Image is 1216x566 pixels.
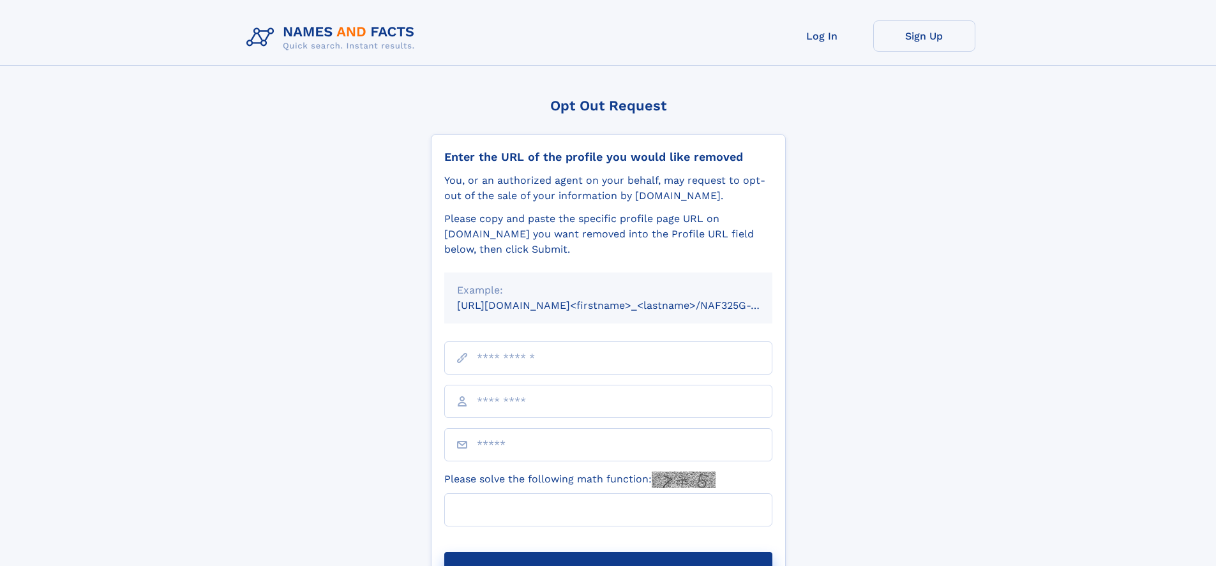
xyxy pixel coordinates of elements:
[873,20,975,52] a: Sign Up
[771,20,873,52] a: Log In
[457,283,760,298] div: Example:
[457,299,797,311] small: [URL][DOMAIN_NAME]<firstname>_<lastname>/NAF325G-xxxxxxxx
[444,472,716,488] label: Please solve the following math function:
[444,150,772,164] div: Enter the URL of the profile you would like removed
[241,20,425,55] img: Logo Names and Facts
[444,173,772,204] div: You, or an authorized agent on your behalf, may request to opt-out of the sale of your informatio...
[431,98,786,114] div: Opt Out Request
[444,211,772,257] div: Please copy and paste the specific profile page URL on [DOMAIN_NAME] you want removed into the Pr...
